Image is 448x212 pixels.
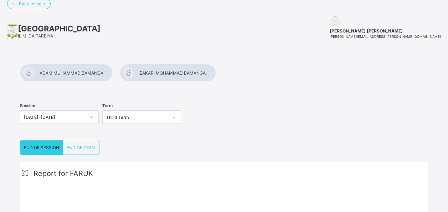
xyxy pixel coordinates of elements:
[106,115,168,120] div: Third Term
[20,103,35,108] span: Session
[7,24,18,39] img: School logo
[24,115,86,120] div: [DATE]-[DATE]
[330,35,441,39] span: [PERSON_NAME][EMAIL_ADDRESS][PERSON_NAME][DOMAIN_NAME]
[19,1,45,6] span: Back to login
[18,33,53,39] span: ILIMI DA TARBIYA
[18,24,101,33] span: [GEOGRAPHIC_DATA]
[34,169,93,178] span: Report for FARUK
[330,28,441,34] span: [PERSON_NAME] [PERSON_NAME]
[102,103,113,108] span: Term
[24,145,59,150] span: END OF SESSION
[67,145,96,150] span: END OF TERM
